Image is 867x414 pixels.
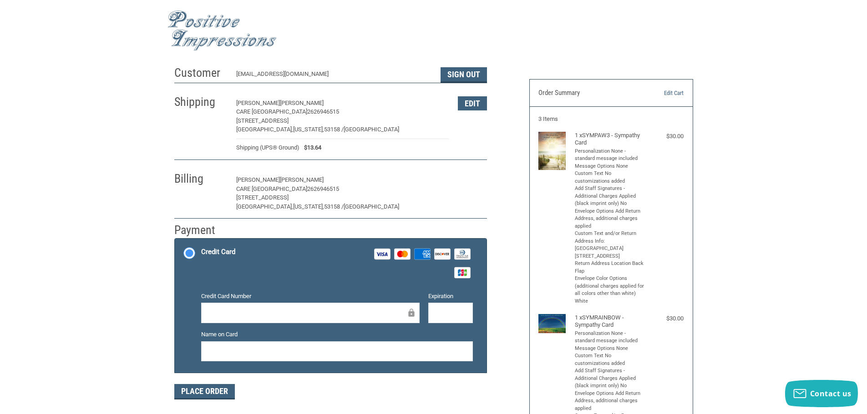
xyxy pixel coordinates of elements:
[575,390,645,413] li: Envelope Options Add Return Address, additional charges applied
[236,194,289,201] span: [STREET_ADDRESS]
[575,330,645,345] li: Personalization None - standard message included
[236,143,299,152] span: Shipping (UPS® Ground)
[236,185,307,192] span: Care [GEOGRAPHIC_DATA]
[174,171,228,186] h2: Billing
[785,380,858,407] button: Contact us
[344,203,399,210] span: [GEOGRAPHIC_DATA]
[280,100,324,106] span: [PERSON_NAME]
[174,223,228,238] h2: Payment
[201,330,473,339] label: Name on Card
[575,163,645,170] li: Message Options None
[324,126,344,133] span: 53158 /
[174,384,235,399] button: Place Order
[201,292,420,301] label: Credit Card Number
[236,108,307,115] span: Care [GEOGRAPHIC_DATA]
[575,345,645,353] li: Message Options None
[575,208,645,230] li: Envelope Options Add Return Address, additional charges applied
[575,275,645,305] li: Envelope Color Options (additional charges applied for all colors other than white) White
[575,132,645,147] h4: 1 x SYMPAW3 - Sympathy Card
[307,185,339,192] span: 2626946515
[293,126,324,133] span: [US_STATE],
[575,367,645,390] li: Add Staff Signatures - Additional Charges Applied (black imprint only) No
[299,143,321,152] span: $13.64
[236,176,280,183] span: [PERSON_NAME]
[441,67,487,83] button: Sign Out
[174,65,228,80] h2: Customer
[647,132,684,141] div: $30.00
[428,292,473,301] label: Expiration
[307,108,339,115] span: 2626946515
[324,203,344,210] span: 53158 /
[637,89,684,98] a: Edit Cart
[575,185,645,208] li: Add Staff Signatures - Additional Charges Applied (black imprint only) No
[538,89,637,98] h3: Order Summary
[575,314,645,329] h4: 1 x SYMRAINBOW - Sympathy Card
[647,314,684,323] div: $30.00
[174,95,228,110] h2: Shipping
[575,148,645,163] li: Personalization None - standard message included
[458,173,487,187] button: Edit
[810,389,852,399] span: Contact us
[236,70,431,83] div: [EMAIL_ADDRESS][DOMAIN_NAME]
[280,176,324,183] span: [PERSON_NAME]
[236,117,289,124] span: [STREET_ADDRESS]
[458,96,487,110] button: Edit
[167,10,277,51] img: Positive Impressions
[538,115,684,123] h3: 3 Items
[575,230,645,260] li: Custom Text and/or Return Address Info: [GEOGRAPHIC_DATA] [STREET_ADDRESS]
[236,126,293,133] span: [GEOGRAPHIC_DATA],
[575,170,645,185] li: Custom Text No customizations added
[201,244,235,259] div: Credit Card
[575,352,645,367] li: Custom Text No customizations added
[236,203,293,210] span: [GEOGRAPHIC_DATA],
[344,126,399,133] span: [GEOGRAPHIC_DATA]
[293,203,324,210] span: [US_STATE],
[236,100,280,106] span: [PERSON_NAME]
[575,260,645,275] li: Return Address Location Back Flap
